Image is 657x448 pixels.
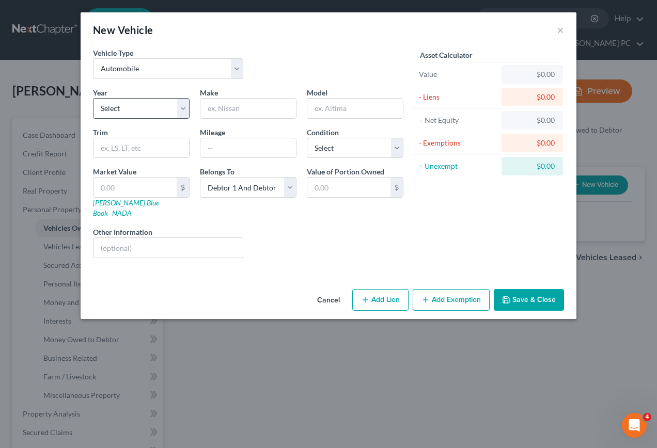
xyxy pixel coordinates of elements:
label: Value of Portion Owned [307,166,384,177]
label: Market Value [93,166,136,177]
div: Value [419,69,497,79]
div: $0.00 [510,69,555,79]
div: New Vehicle [93,23,153,37]
img: Profile image for Emma [111,17,131,37]
span: 4 [643,413,651,421]
button: Save & Close [494,289,564,311]
input: ex. Nissan [200,99,296,118]
div: = Net Equity [419,115,497,125]
div: - Exemptions [419,138,497,148]
div: $0.00 [510,161,555,171]
button: Add Exemption [413,289,490,311]
button: Messages [69,322,137,363]
div: $0.00 [510,138,555,148]
div: Close [178,17,196,35]
iframe: Intercom live chat [622,413,647,438]
div: Recent message [21,130,185,141]
label: Other Information [93,227,152,237]
p: Hi there! [21,73,186,91]
button: Cancel [309,290,348,311]
input: 0.00 [93,178,177,197]
div: Amendments [15,303,192,323]
div: We typically reply in a few hours [21,200,173,211]
label: Mileage [200,127,225,138]
button: Search for help [15,230,192,250]
div: Attorney's Disclosure of Compensation [15,254,192,274]
input: (optional) [93,238,243,258]
div: Statement of Financial Affairs - Payments Made in the Last 90 days [21,278,173,299]
div: $ [177,178,189,197]
input: ex. Altima [307,99,403,118]
div: Statement of Financial Affairs - Payments Made in the Last 90 days [15,274,192,303]
div: Amendments [21,308,173,318]
div: • 25m ago [108,156,144,167]
div: Send us a message [21,189,173,200]
label: Year [93,87,107,98]
input: 0.00 [307,178,390,197]
label: Asset Calculator [420,50,473,60]
button: Add Lien [352,289,409,311]
a: [PERSON_NAME] Blue Book [93,198,159,217]
img: Profile image for Lindsey [130,17,151,37]
img: logo [21,22,90,33]
label: Condition [307,127,339,138]
span: Belongs To [200,167,234,176]
div: Recent messageProfile image for LindseyHi again! I just tested it and there is no way to mark tha... [10,121,196,175]
div: $ [390,178,403,197]
input: -- [200,138,296,158]
label: Trim [93,127,108,138]
span: Search for help [21,235,84,246]
span: Make [200,88,218,97]
img: Profile image for James [150,17,170,37]
img: Profile image for Lindsey [21,146,42,166]
div: Attorney's Disclosure of Compensation [21,259,173,269]
div: $0.00 [510,115,555,125]
span: Home [23,348,46,355]
div: $0.00 [510,92,555,102]
label: Model [307,87,327,98]
button: Help [138,322,207,363]
label: Vehicle Type [93,47,133,58]
div: Profile image for LindseyHi again! I just tested it and there is no way to mark that percentage i... [11,137,196,175]
div: = Unexempt [419,161,497,171]
span: Help [164,348,180,355]
div: - Liens [419,92,497,102]
span: Messages [86,348,121,355]
div: Send us a messageWe typically reply in a few hours [10,181,196,220]
input: ex. LS, LT, etc [93,138,189,158]
button: × [557,24,564,36]
div: [PERSON_NAME] [46,156,106,167]
a: NADA [112,209,132,217]
p: How can we help? [21,91,186,108]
